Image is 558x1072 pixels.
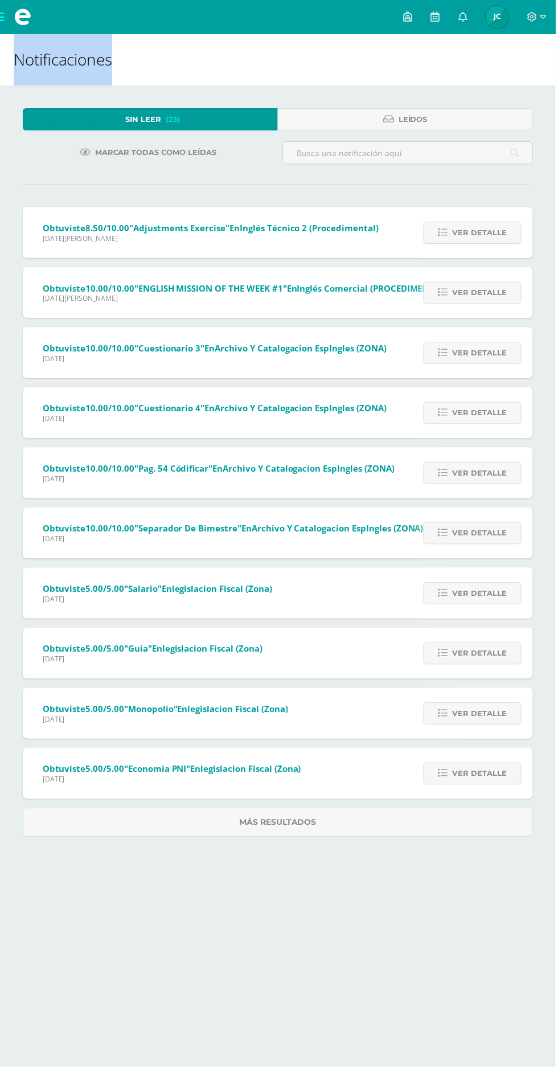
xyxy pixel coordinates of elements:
span: Obtuviste en [43,223,380,235]
span: "Monopolio" [125,706,178,718]
span: Ver detalle [454,706,509,727]
span: "Pag. 54 códificar" [135,465,214,476]
span: "Economia PNI" [125,767,191,778]
a: Marcar todas como leídas [66,142,232,164]
span: Sin leer [126,109,162,130]
span: 5.00/5.00 [86,646,125,657]
span: Archivo y Catalogacion EspIngles (ZONA) [216,404,388,416]
input: Busca una notificación aquí [284,142,535,165]
span: Inglés Técnico 2 (Procedimental) [241,223,380,235]
a: Sin leer(23) [23,109,279,131]
span: Inglés Comercial (PROCEDIMENTAL) [298,284,449,295]
span: "Salario" [125,586,162,597]
span: [DATE][PERSON_NAME] [43,235,380,244]
span: Notificaciones [14,49,113,71]
span: (23) [166,109,181,130]
span: "Separador de bimestre" [135,525,243,537]
span: Obtuviste en [43,586,273,597]
span: Ver detalle [454,344,509,365]
span: Obtuviste en [43,284,449,295]
span: "Cuestionario 3" [135,344,206,355]
span: Obtuviste en [43,767,302,778]
span: Leídos [400,109,429,130]
span: Ver detalle [454,646,509,667]
span: Obtuviste en [43,525,425,537]
span: Obtuviste en [43,465,396,476]
span: legislacion Fiscal (Zona) [202,767,302,778]
span: Ver detalle [454,404,509,425]
span: [DATE] [43,476,396,486]
span: 10.00/10.00 [86,344,135,355]
a: Leídos [279,109,535,131]
span: [DATE] [43,416,388,425]
img: 193812c2e360f402044515cd108e6a60.png [488,6,511,28]
span: Obtuviste en [43,404,388,416]
a: Más resultados [23,812,535,841]
span: [DATE] [43,355,388,365]
span: [DATE] [43,597,273,607]
span: [DATE] [43,657,264,667]
span: Ver detalle [454,767,509,788]
span: 5.00/5.00 [86,586,125,597]
span: 5.00/5.00 [86,767,125,778]
span: 5.00/5.00 [86,706,125,718]
span: 10.00/10.00 [86,284,135,295]
span: Archivo y Catalogacion EspIngles (ZONA) [216,344,388,355]
span: Ver detalle [454,284,509,305]
span: 10.00/10.00 [86,525,135,537]
span: "Guia" [125,646,153,657]
span: Archivo y Catalogacion EspIngles (ZONA) [253,525,425,537]
span: Obtuviste en [43,344,388,355]
span: Marcar todas como leídas [96,142,218,163]
span: Obtuviste en [43,706,289,718]
span: Archivo y Catalogacion EspIngles (ZONA) [224,465,396,476]
span: Obtuviste en [43,646,264,657]
span: [DATE] [43,537,425,546]
span: 10.00/10.00 [86,404,135,416]
span: "Adjustments exercise" [130,223,231,235]
span: [DATE] [43,718,289,727]
span: [DATE][PERSON_NAME] [43,295,449,305]
span: Ver detalle [454,586,509,607]
span: legislacion Fiscal (Zona) [188,706,289,718]
span: legislacion Fiscal (Zona) [173,586,273,597]
span: legislacion Fiscal (Zona) [163,646,264,657]
span: Ver detalle [454,223,509,244]
span: 10.00/10.00 [86,465,135,476]
span: 8.50/10.00 [86,223,130,235]
span: "ENGLISH MISSION OF THE WEEK #1" [135,284,288,295]
span: Ver detalle [454,525,509,546]
span: Ver detalle [454,465,509,486]
span: [DATE] [43,778,302,788]
span: "Cuestionario 4" [135,404,206,416]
